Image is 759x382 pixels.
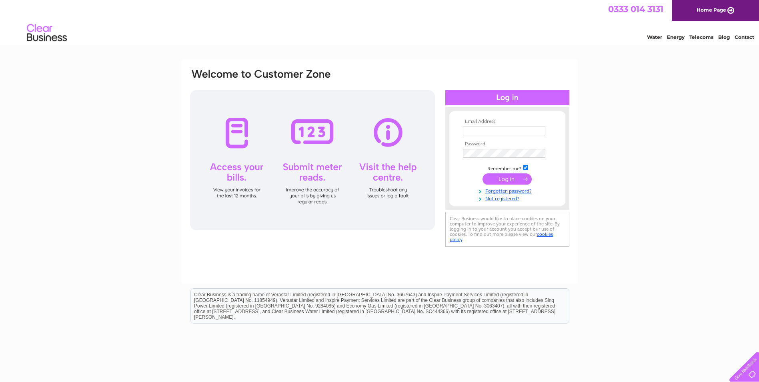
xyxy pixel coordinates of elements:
[445,212,569,247] div: Clear Business would like to place cookies on your computer to improve your experience of the sit...
[647,34,662,40] a: Water
[689,34,713,40] a: Telecoms
[483,173,532,185] input: Submit
[461,141,554,147] th: Password:
[735,34,754,40] a: Contact
[26,21,67,45] img: logo.png
[461,164,554,172] td: Remember me?
[718,34,730,40] a: Blog
[461,119,554,125] th: Email Address:
[667,34,685,40] a: Energy
[463,187,554,194] a: Forgotten password?
[450,231,553,242] a: cookies policy
[463,194,554,202] a: Not registered?
[608,4,663,14] a: 0333 014 3131
[191,4,569,39] div: Clear Business is a trading name of Verastar Limited (registered in [GEOGRAPHIC_DATA] No. 3667643...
